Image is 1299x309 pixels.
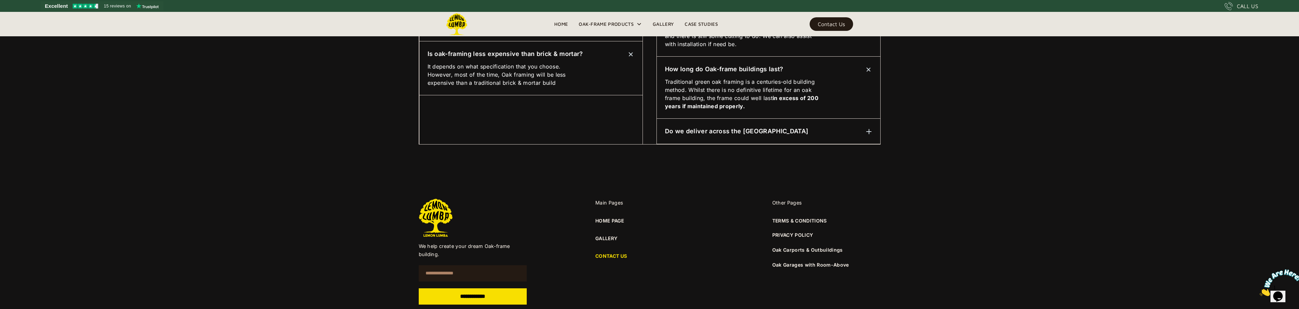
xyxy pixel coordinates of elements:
a: GALLERY [595,235,704,242]
img: Chat attention grabber [3,3,45,30]
img: Trustpilot 4.5 stars [73,4,98,8]
iframe: chat widget [1257,267,1299,299]
div: CALL US [1237,2,1258,10]
div: Contact Us [818,22,845,26]
p: We help create your dream Oak-frame building. [419,242,527,258]
p: It depends on what specification that you choose. However, most of the time, Oak framing will be ... [428,62,582,87]
a: Oak Carports & Outbuildings [772,247,843,253]
a: Case Studies [679,19,723,29]
div: Oak-Frame Products [579,20,634,28]
h6: Is oak-framing less expensive than brick & mortar? [428,50,583,58]
a: TERMS & CONDITIONS [772,217,827,225]
a: Home [549,19,573,29]
a: CALL US [1225,2,1258,10]
form: Email Form [419,265,527,305]
a: PRIVACY POLICY [772,231,813,239]
h6: How long do Oak-frame buildings last? [665,65,783,74]
a: HOME PAGE [595,217,624,225]
img: Trustpilot logo [136,3,159,9]
h6: Do we deliver across the [GEOGRAPHIC_DATA] [665,127,808,136]
a: CONTACT US [595,252,704,260]
span: 15 reviews on [104,2,131,10]
div: Main Pages [595,199,704,207]
span: 1 [3,3,5,8]
div: Oak-Frame Products [573,12,647,36]
div: Other Pages [772,199,881,207]
p: Traditional green oak framing is a centuries-old building method. Whilst there is no definitive l... [665,78,820,110]
a: Oak Garages with Room-Above [772,262,849,268]
a: Gallery [647,19,679,29]
a: Contact Us [810,17,853,31]
a: See Lemon Lumba reviews on Trustpilot [41,1,163,11]
span: Excellent [45,2,68,10]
